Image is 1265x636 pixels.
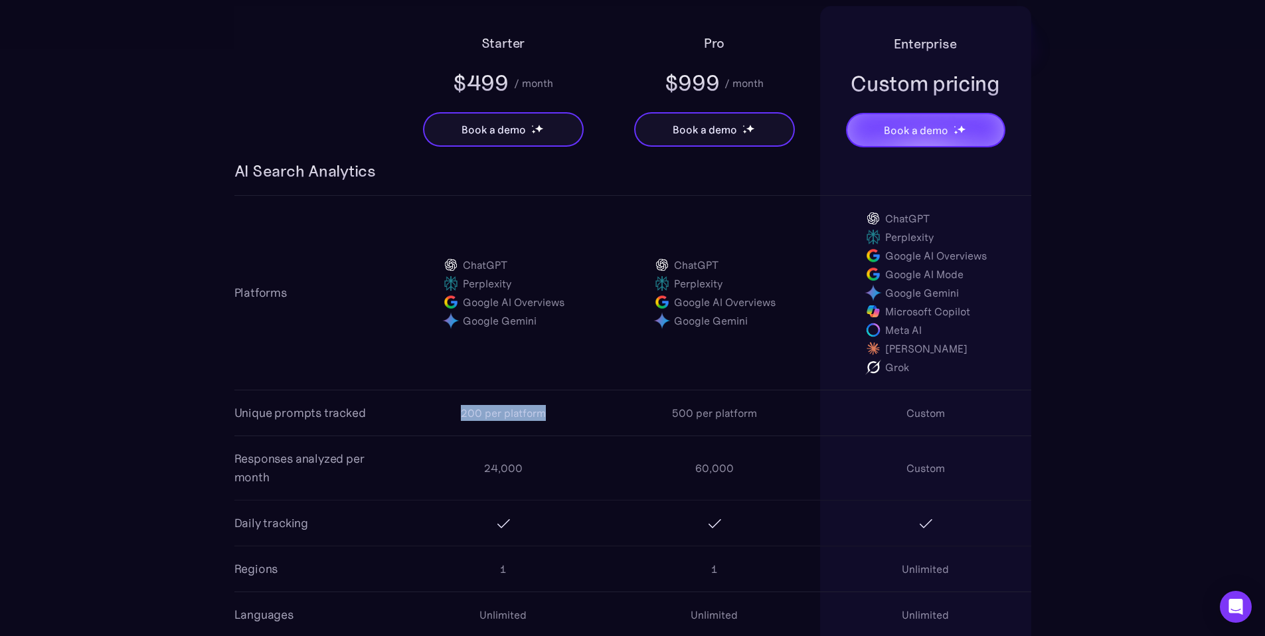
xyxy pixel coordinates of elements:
div: / month [514,75,553,91]
div: Custom pricing [851,69,1000,98]
div: Book a demo [462,121,525,137]
div: Google AI Mode [885,266,964,282]
div: $499 [453,68,509,98]
h3: AI Search Analytics [234,161,376,182]
div: Book a demo [673,121,736,137]
div: Custom [906,460,945,476]
div: Google Gemini [885,285,959,301]
img: star [531,129,536,134]
div: Open Intercom Messenger [1220,591,1252,623]
h2: Enterprise [894,33,956,54]
div: Responses analyzed per month [234,449,398,487]
img: star [954,130,958,135]
div: Perplexity [463,276,511,291]
div: ChatGPT [674,257,718,273]
div: Custom [906,405,945,421]
img: star [746,124,754,133]
img: star [957,125,966,133]
div: 1 [500,561,506,577]
div: Unlimited [902,607,949,623]
a: Book a demostarstarstar [423,112,584,147]
h2: Pro [704,33,724,54]
div: Regions [234,560,278,578]
div: Google AI Overviews [674,294,776,310]
div: Languages [234,605,294,624]
img: star [531,125,533,127]
a: Book a demostarstarstar [846,113,1005,147]
img: star [742,129,747,134]
div: Meta AI [885,322,922,338]
div: Google Gemini [674,313,748,329]
img: star [535,124,543,133]
div: [PERSON_NAME] [885,341,968,357]
div: Microsoft Copilot [885,303,970,319]
div: Perplexity [674,276,722,291]
div: / month [724,75,764,91]
div: Perplexity [885,229,934,245]
div: Unique prompts tracked [234,404,366,422]
a: Book a demostarstarstar [634,112,795,147]
div: ChatGPT [463,257,507,273]
div: Unlimited [902,561,949,577]
div: 60,000 [695,460,734,476]
h2: Starter [481,33,525,54]
div: $999 [665,68,720,98]
img: star [742,125,744,127]
div: ChatGPT [885,210,930,226]
img: star [954,125,956,127]
div: Grok [885,359,909,375]
div: 1 [711,561,717,577]
div: Google AI Overviews [463,294,564,310]
div: Google AI Overviews [885,248,987,264]
div: 200 per platform [461,405,546,421]
div: Unlimited [691,607,738,623]
div: Book a demo [884,122,948,138]
div: 24,000 [484,460,523,476]
div: Platforms [234,283,287,302]
div: 500 per platform [672,405,757,421]
div: Unlimited [479,607,527,623]
div: Google Gemini [463,313,537,329]
div: Daily tracking [234,514,308,532]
